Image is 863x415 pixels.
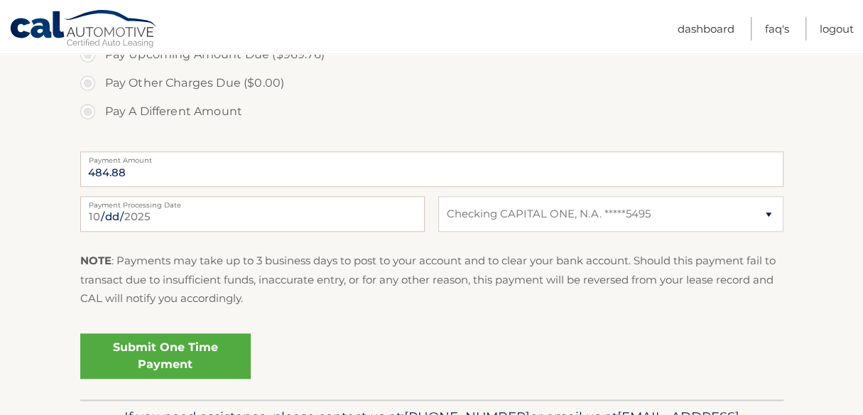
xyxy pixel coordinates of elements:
label: Pay A Different Amount [80,97,783,126]
label: Payment Processing Date [80,196,425,207]
label: Payment Amount [80,151,783,163]
strong: NOTE [80,254,112,267]
label: Pay Other Charges Due ($0.00) [80,69,783,97]
label: Pay Upcoming Amount Due ($969.76) [80,41,783,69]
a: Logout [820,17,854,41]
input: Payment Date [80,196,425,232]
a: FAQ's [765,17,789,41]
p: : Payments may take up to 3 business days to post to your account and to clear your bank account.... [80,252,783,308]
a: Cal Automotive [9,9,158,50]
a: Dashboard [678,17,734,41]
a: Submit One Time Payment [80,333,251,379]
input: Payment Amount [80,151,783,187]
